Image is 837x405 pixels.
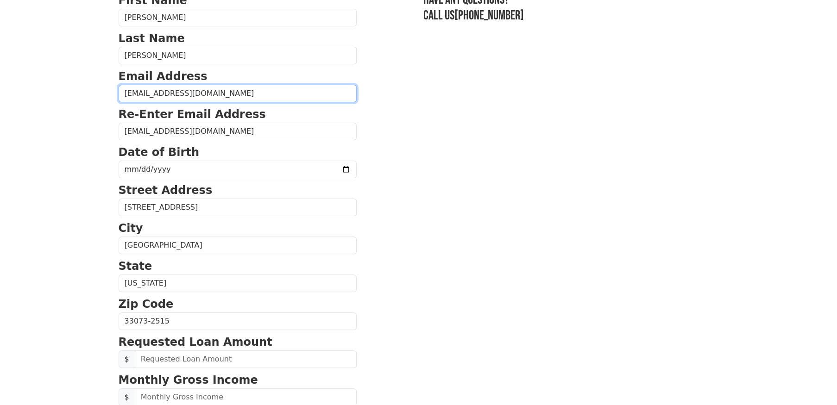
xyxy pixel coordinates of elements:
[119,312,357,330] input: Zip Code
[119,298,174,311] strong: Zip Code
[119,47,357,64] input: Last Name
[119,146,199,159] strong: Date of Birth
[135,350,357,368] input: Requested Loan Amount
[119,222,143,235] strong: City
[119,123,357,140] input: Re-Enter Email Address
[423,8,719,24] h3: Call us
[119,184,213,197] strong: Street Address
[119,237,357,254] input: City
[119,260,152,273] strong: State
[119,9,357,26] input: First Name
[119,32,185,45] strong: Last Name
[454,8,524,23] a: [PHONE_NUMBER]
[119,85,357,102] input: Email Address
[119,70,208,83] strong: Email Address
[119,372,357,388] p: Monthly Gross Income
[119,199,357,216] input: Street Address
[119,336,272,349] strong: Requested Loan Amount
[119,350,135,368] span: $
[119,108,266,121] strong: Re-Enter Email Address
